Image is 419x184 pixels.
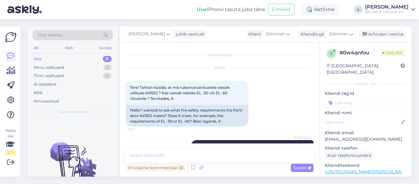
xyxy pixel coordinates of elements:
span: Online [380,49,405,56]
a: [URL][DOMAIN_NAME][PERSON_NAME] [325,169,409,174]
div: Arhiveeritud [34,98,59,104]
p: Kliendi telefon [325,145,407,151]
span: Uued vestlused [59,109,87,115]
div: 2 / 3 [5,150,16,155]
input: Lisa tag [325,98,407,107]
span: 0 [330,51,333,56]
span: Tere! Tahtsin küsida, et mis tuleohutusnõuetele vastab välisuks 641552 ? Kas vastab näiteks EL -3... [130,85,231,101]
span: Estonian [329,31,348,37]
span: 11:00 [128,127,151,131]
div: Minu vestlused [34,65,64,71]
div: Vaata siia [5,128,16,155]
div: Kõik [34,90,43,96]
p: Klienditeekond [325,162,407,169]
button: Emailid [268,4,294,15]
div: Tiimi vestlused [34,73,64,79]
div: Hello! I wanted to ask what fire safety requirements the front door 641552 meets? Does it meet, f... [126,105,248,127]
p: Kliendi nimi [325,110,407,116]
div: Klient [246,31,261,37]
div: Web [63,44,74,52]
div: [GEOGRAPHIC_DATA], [GEOGRAPHIC_DATA] [327,63,401,76]
div: Klienditugi [298,31,324,37]
img: Askly Logo [5,31,17,43]
p: Kliendi email [325,130,407,136]
div: Küsi telefoninumbrit [325,151,374,160]
div: AI Assistent [34,81,56,88]
input: Lisa nimi [325,119,400,126]
div: 0 [103,56,112,62]
p: [EMAIL_ADDRESS][DOMAIN_NAME] [325,136,407,143]
div: [DATE] [126,65,313,71]
div: Kliendi info [325,81,407,87]
a: [PERSON_NAME]BAUHOF GROUP AS [365,5,415,14]
div: All [33,44,40,52]
div: 5 [103,65,112,71]
div: 0 [103,73,112,79]
span: [PERSON_NAME] [129,31,165,37]
div: [PERSON_NAME] [365,5,409,10]
p: Kliendi tag'id [325,90,407,97]
span: AI Assistent [289,135,312,140]
div: juhib vestlust [173,31,205,37]
span: Saada [293,165,311,170]
div: Vestlus algas [126,52,313,58]
div: L [354,5,363,14]
span: Otsi kliente [38,32,63,38]
b: Uus! [197,6,208,12]
div: Socials [98,44,113,52]
div: Proovi tasuta juba täna: [197,6,266,13]
div: Aktiivne [302,4,339,15]
div: Arhiveeri vestlus [359,30,406,38]
div: # 0w4qnfou [340,49,380,57]
div: BAUHOF GROUP AS [365,10,409,14]
div: Privaatne kommentaar [126,164,186,172]
div: Uus [34,56,42,62]
span: Estonian [266,31,285,37]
